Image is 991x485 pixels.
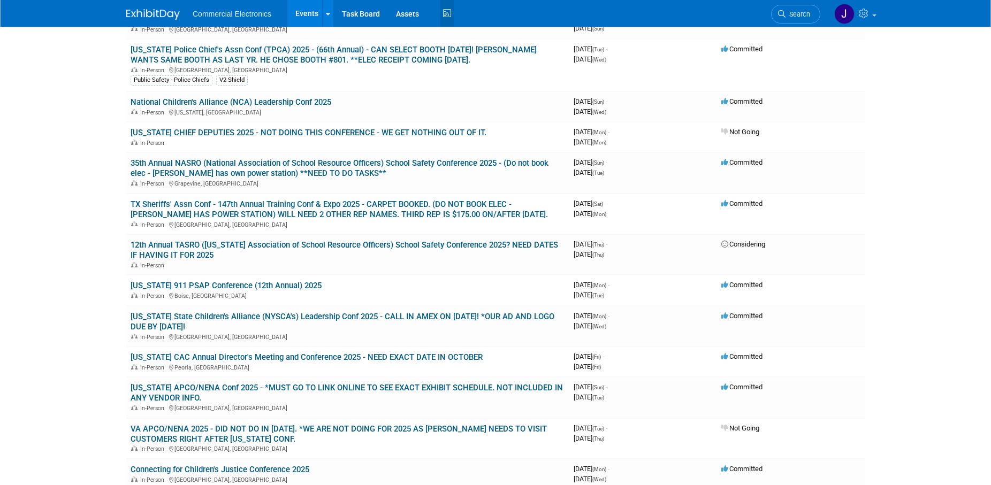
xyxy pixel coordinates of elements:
[721,128,759,136] span: Not Going
[131,221,138,227] img: In-Person Event
[140,292,167,299] span: In-Person
[574,393,604,401] span: [DATE]
[606,97,607,105] span: -
[140,221,167,228] span: In-Person
[131,140,138,145] img: In-Person Event
[592,313,606,319] span: (Mon)
[126,9,180,20] img: ExhibitDay
[574,312,609,320] span: [DATE]
[592,201,603,207] span: (Sat)
[131,291,565,299] div: Boise, [GEOGRAPHIC_DATA]
[574,240,607,248] span: [DATE]
[140,26,167,33] span: In-Person
[131,465,309,474] a: Connecting for Children's Justice Conference 2025
[131,476,138,482] img: In-Person Event
[574,424,607,432] span: [DATE]
[131,312,554,332] a: [US_STATE] State Children's Alliance (NYSCA's) Leadership Conf 2025 - CALL IN AMEX ON [DATE]! *OU...
[721,281,763,289] span: Committed
[574,45,607,53] span: [DATE]
[574,383,607,391] span: [DATE]
[721,199,763,207] span: Committed
[131,220,565,228] div: [GEOGRAPHIC_DATA], [GEOGRAPHIC_DATA]
[131,75,212,85] div: Public Safety - Police Chiefs
[574,434,604,442] span: [DATE]
[721,45,763,53] span: Committed
[131,352,483,362] a: [US_STATE] CAC Annual Director's Meeting and Conference 2025 - NEED EXACT DATE IN OCTOBER
[574,158,607,166] span: [DATE]
[131,281,322,290] a: [US_STATE] 911 PSAP Conference (12th Annual) 2025
[592,170,604,176] span: (Tue)
[574,475,606,483] span: [DATE]
[592,242,604,248] span: (Thu)
[131,444,565,452] div: [GEOGRAPHIC_DATA], [GEOGRAPHIC_DATA]
[771,5,820,24] a: Search
[592,160,604,166] span: (Sun)
[574,138,606,146] span: [DATE]
[603,352,604,360] span: -
[592,129,606,135] span: (Mon)
[193,10,271,18] span: Commercial Electronics
[592,426,604,432] span: (Tue)
[592,384,604,390] span: (Sun)
[834,4,855,24] img: Jennifer Roosa
[606,424,607,432] span: -
[592,436,604,442] span: (Thu)
[721,352,763,360] span: Committed
[574,250,604,258] span: [DATE]
[605,199,606,207] span: -
[131,45,537,65] a: [US_STATE] Police Chief's Assn Conf (TPCA) 2025 - (66th Annual) - CAN SELECT BOOTH [DATE]! [PERSO...
[721,240,765,248] span: Considering
[721,424,759,432] span: Not Going
[592,140,606,145] span: (Mon)
[574,465,609,473] span: [DATE]
[574,55,606,63] span: [DATE]
[131,128,486,137] a: [US_STATE] CHIEF DEPUTIES 2025 - NOT DOING THIS CONFERENCE - WE GET NOTHING OUT OF IT.
[608,465,609,473] span: -
[131,334,138,339] img: In-Person Event
[140,364,167,371] span: In-Person
[131,67,138,72] img: In-Person Event
[131,424,547,444] a: VA APCO/NENA 2025 - DID NOT DO IN [DATE]. *WE ARE NOT DOING FOR 2025 AS [PERSON_NAME] NEEDS TO VI...
[608,312,609,320] span: -
[606,240,607,248] span: -
[140,445,167,452] span: In-Person
[140,67,167,74] span: In-Person
[140,334,167,341] span: In-Person
[131,25,565,33] div: [GEOGRAPHIC_DATA], [GEOGRAPHIC_DATA]
[574,210,606,218] span: [DATE]
[721,312,763,320] span: Committed
[606,383,607,391] span: -
[592,364,601,370] span: (Fri)
[608,281,609,289] span: -
[131,199,548,219] a: TX Sheriffs' Assn Conf - 147th Annual Training Conf & Expo 2025 - CARPET BOOKED. (DO NOT BOOK ELE...
[606,158,607,166] span: -
[574,363,601,371] span: [DATE]
[131,332,565,341] div: [GEOGRAPHIC_DATA], [GEOGRAPHIC_DATA]
[131,180,138,186] img: In-Person Event
[574,322,606,330] span: [DATE]
[592,292,604,298] span: (Tue)
[140,180,167,187] span: In-Person
[606,45,607,53] span: -
[721,97,763,105] span: Committed
[140,140,167,147] span: In-Person
[131,292,138,298] img: In-Person Event
[574,97,607,105] span: [DATE]
[608,128,609,136] span: -
[140,262,167,269] span: In-Person
[131,383,563,403] a: [US_STATE] APCO/NENA Conf 2025 - *MUST GO TO LINK ONLINE TO SEE EXACT EXHIBIT SCHEDULE. NOT INCLU...
[131,65,565,74] div: [GEOGRAPHIC_DATA], [GEOGRAPHIC_DATA]
[131,109,138,114] img: In-Person Event
[131,179,565,187] div: Grapevine, [GEOGRAPHIC_DATA]
[592,211,606,217] span: (Mon)
[131,240,558,260] a: 12th Annual TASRO ([US_STATE] Association of School Resource Officers) School Safety Conference 2...
[574,291,604,299] span: [DATE]
[140,476,167,483] span: In-Person
[131,445,138,451] img: In-Person Event
[592,324,606,329] span: (Wed)
[131,475,565,483] div: [GEOGRAPHIC_DATA], [GEOGRAPHIC_DATA]
[721,383,763,391] span: Committed
[592,466,606,472] span: (Mon)
[574,24,604,32] span: [DATE]
[786,10,810,18] span: Search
